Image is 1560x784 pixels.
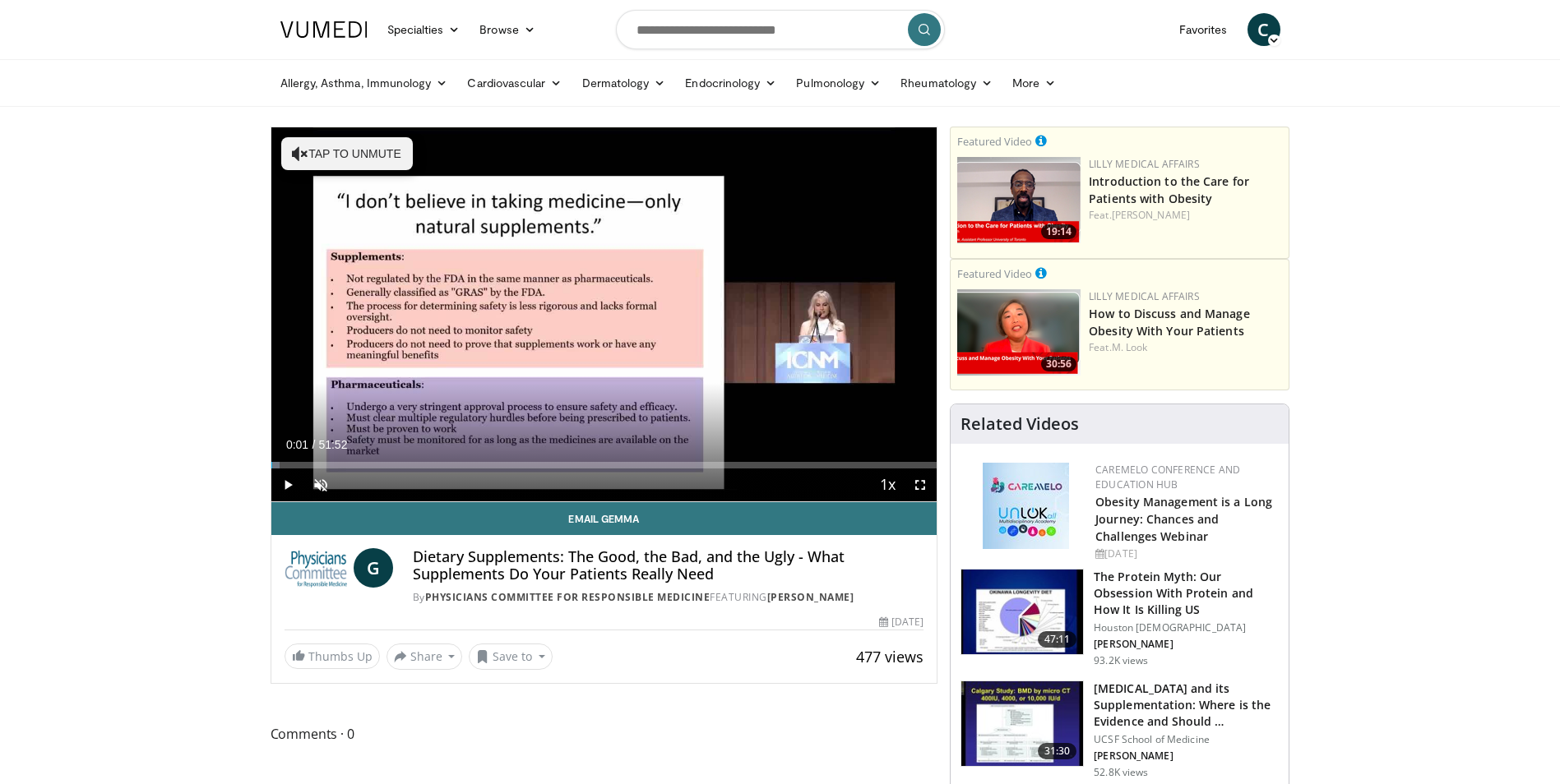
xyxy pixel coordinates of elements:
[957,266,1032,281] small: Featured Video
[1095,463,1240,491] a: CaReMeLO Conference and Education Hub
[961,681,1083,767] img: 4bb25b40-905e-443e-8e37-83f056f6e86e.150x105_q85_crop-smart_upscale.jpg
[1089,340,1282,355] div: Feat.
[312,438,316,451] span: /
[1094,638,1279,651] p: [PERSON_NAME]
[1248,13,1280,46] a: C
[281,137,413,170] button: Tap to unmute
[457,67,572,99] a: Cardiovascular
[271,468,304,501] button: Play
[377,13,470,46] a: Specialties
[961,570,1083,655] img: b7b8b05e-5021-418b-a89a-60a270e7cf82.150x105_q85_crop-smart_upscale.jpg
[957,289,1081,376] a: 30:56
[961,414,1079,434] h4: Related Videos
[572,67,676,99] a: Dermatology
[1041,357,1076,371] span: 30:56
[271,723,938,745] span: Comments 0
[1094,569,1279,618] h3: The Protein Myth: Our Obsession With Protein and How It Is Killing US
[286,438,308,451] span: 0:01
[1094,654,1148,667] p: 93.2K views
[961,569,1279,667] a: 47:11 The Protein Myth: Our Obsession With Protein and How It Is Killing US Houston [DEMOGRAPHIC_...
[318,438,347,451] span: 51:52
[413,590,924,605] div: By FEATURING
[1095,546,1275,561] div: [DATE]
[1089,173,1249,206] a: Introduction to the Care for Patients with Obesity
[271,127,937,502] video-js: Video Player
[1169,13,1238,46] a: Favorites
[280,21,368,38] img: VuMedi Logo
[1041,224,1076,239] span: 19:14
[871,468,904,501] button: Playback Rate
[1038,631,1077,648] span: 47:11
[891,67,1002,99] a: Rheumatology
[1095,494,1272,544] a: Obesity Management is a Long Journey: Chances and Challenges Webinar
[304,468,337,501] button: Unmute
[354,548,393,588] a: G
[904,468,937,501] button: Fullscreen
[1038,743,1077,759] span: 31:30
[1094,621,1279,634] p: Houston [DEMOGRAPHIC_DATA]
[616,10,945,49] input: Search topics, interventions
[983,463,1069,549] img: 45df64a9-a6de-482c-8a90-ada250f7980c.png.150x105_q85_autocrop_double_scale_upscale_version-0.2.jpg
[1094,680,1279,730] h3: [MEDICAL_DATA] and its Supplementation: Where is the Evidence and Should …
[786,67,891,99] a: Pulmonology
[1094,733,1279,746] p: UCSF School of Medicine
[469,643,553,670] button: Save to
[856,647,924,666] span: 477 views
[1002,67,1066,99] a: More
[957,157,1081,243] a: 19:14
[285,643,380,669] a: Thumbs Up
[1094,749,1279,763] p: [PERSON_NAME]
[1089,208,1282,223] div: Feat.
[767,590,854,604] a: [PERSON_NAME]
[957,289,1081,376] img: c98a6a29-1ea0-4bd5-8cf5-4d1e188984a7.png.150x105_q85_crop-smart_upscale.png
[425,590,711,604] a: Physicians Committee for Responsible Medicine
[271,462,937,468] div: Progress Bar
[1089,157,1200,171] a: Lilly Medical Affairs
[1112,208,1190,222] a: [PERSON_NAME]
[271,67,458,99] a: Allergy, Asthma, Immunology
[387,643,463,670] button: Share
[1089,289,1200,303] a: Lilly Medical Affairs
[271,502,937,535] a: Email Gemma
[957,157,1081,243] img: acc2e291-ced4-4dd5-b17b-d06994da28f3.png.150x105_q85_crop-smart_upscale.png
[1089,306,1250,339] a: How to Discuss and Manage Obesity With Your Patients
[879,615,924,630] div: [DATE]
[1112,340,1148,354] a: M. Look
[1094,766,1148,779] p: 52.8K views
[961,680,1279,779] a: 31:30 [MEDICAL_DATA] and its Supplementation: Where is the Evidence and Should … UCSF School of M...
[675,67,786,99] a: Endocrinology
[413,548,924,583] h4: Dietary Supplements: The Good, the Bad, and the Ugly - What Supplements Do Your Patients Really Need
[285,548,347,588] img: Physicians Committee for Responsible Medicine
[957,134,1032,149] small: Featured Video
[470,13,545,46] a: Browse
